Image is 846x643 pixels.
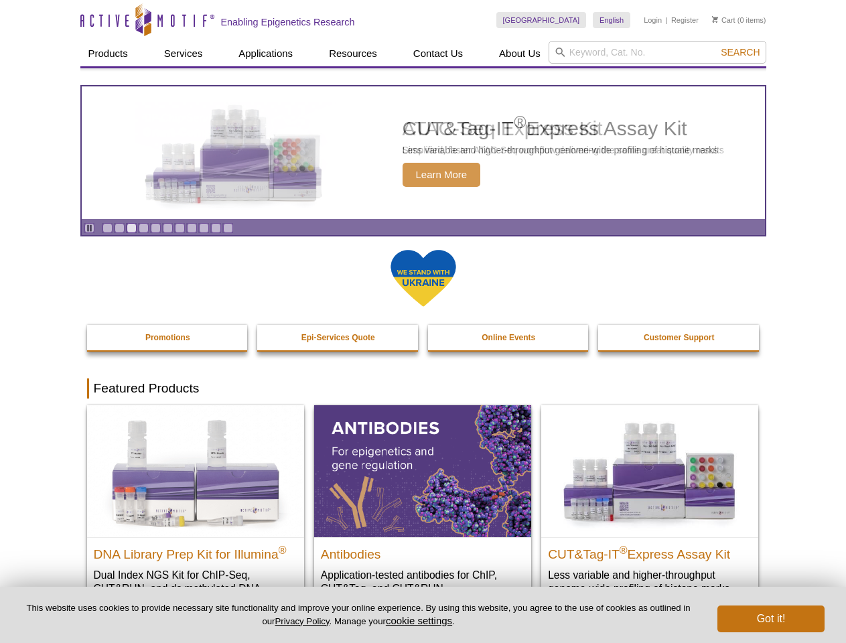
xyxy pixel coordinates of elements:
p: Less variable and higher-throughput genome-wide profiling of histone marks [403,144,719,156]
p: Less variable and higher-throughput genome-wide profiling of histone marks​. [548,568,752,595]
a: Customer Support [598,325,760,350]
a: Applications [230,41,301,66]
img: Your Cart [712,16,718,23]
a: Go to slide 2 [115,223,125,233]
p: Dual Index NGS Kit for ChIP-Seq, CUT&RUN, and ds methylated DNA assays. [94,568,297,609]
a: Go to slide 3 [127,223,137,233]
h2: Enabling Epigenetics Research [221,16,355,28]
h2: DNA Library Prep Kit for Illumina [94,541,297,561]
a: Go to slide 6 [163,223,173,233]
a: Login [644,15,662,25]
a: English [593,12,630,28]
input: Keyword, Cat. No. [549,41,766,64]
a: Go to slide 5 [151,223,161,233]
a: Go to slide 8 [187,223,197,233]
a: Toggle autoplay [84,223,94,233]
img: CUT&Tag-IT Express Assay Kit [125,79,346,226]
span: Learn More [403,163,481,187]
a: Online Events [428,325,590,350]
strong: Customer Support [644,333,714,342]
h2: CUT&Tag-IT Express Assay Kit [403,119,719,139]
sup: ® [514,113,526,131]
strong: Online Events [482,333,535,342]
span: Search [721,47,760,58]
a: CUT&Tag-IT Express Assay Kit CUT&Tag-IT®Express Assay Kit Less variable and higher-throughput gen... [82,86,765,219]
a: Go to slide 4 [139,223,149,233]
a: Epi-Services Quote [257,325,419,350]
h2: Antibodies [321,541,524,561]
a: Contact Us [405,41,471,66]
sup: ® [620,544,628,555]
a: Services [156,41,211,66]
button: Got it! [717,605,825,632]
sup: ® [279,544,287,555]
a: Resources [321,41,385,66]
a: Privacy Policy [275,616,329,626]
a: CUT&Tag-IT® Express Assay Kit CUT&Tag-IT®Express Assay Kit Less variable and higher-throughput ge... [541,405,758,608]
h2: CUT&Tag-IT Express Assay Kit [548,541,752,561]
a: Go to slide 11 [223,223,233,233]
a: Go to slide 7 [175,223,185,233]
a: Promotions [87,325,249,350]
a: [GEOGRAPHIC_DATA] [496,12,587,28]
button: cookie settings [386,615,452,626]
a: Products [80,41,136,66]
a: Register [671,15,699,25]
p: This website uses cookies to provide necessary site functionality and improve your online experie... [21,602,695,628]
a: All Antibodies Antibodies Application-tested antibodies for ChIP, CUT&Tag, and CUT&RUN. [314,405,531,608]
article: CUT&Tag-IT Express Assay Kit [82,86,765,219]
a: Go to slide 9 [199,223,209,233]
img: All Antibodies [314,405,531,537]
button: Search [717,46,764,58]
p: Application-tested antibodies for ChIP, CUT&Tag, and CUT&RUN. [321,568,524,595]
a: DNA Library Prep Kit for Illumina DNA Library Prep Kit for Illumina® Dual Index NGS Kit for ChIP-... [87,405,304,622]
a: About Us [491,41,549,66]
img: We Stand With Ukraine [390,248,457,308]
li: (0 items) [712,12,766,28]
h2: Featured Products [87,378,760,399]
img: CUT&Tag-IT® Express Assay Kit [541,405,758,537]
strong: Promotions [145,333,190,342]
a: Cart [712,15,735,25]
img: DNA Library Prep Kit for Illumina [87,405,304,537]
a: Go to slide 1 [102,223,113,233]
strong: Epi-Services Quote [301,333,375,342]
li: | [666,12,668,28]
a: Go to slide 10 [211,223,221,233]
